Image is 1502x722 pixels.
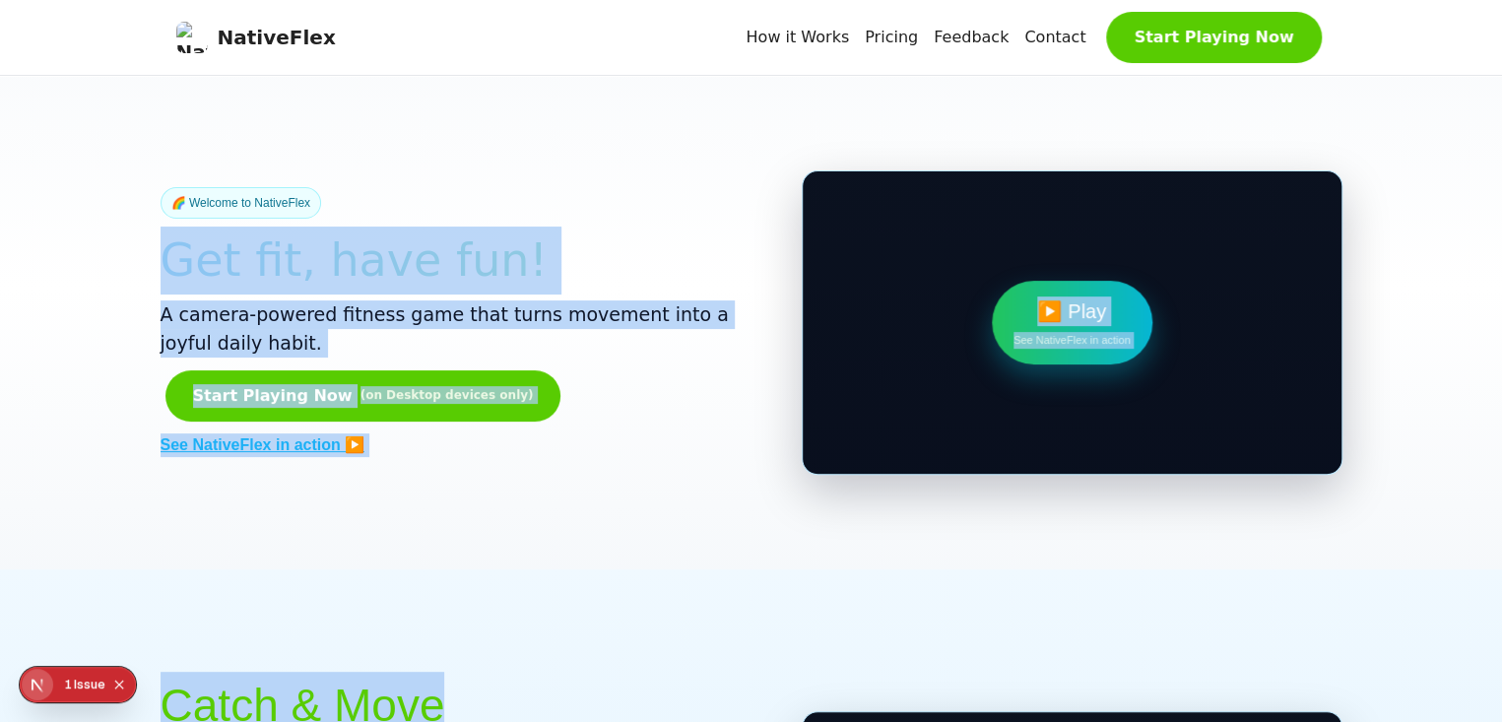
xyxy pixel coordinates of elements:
span: See NativeFlex in action [1013,332,1131,349]
a: Feedback [934,26,1009,49]
div: 🌈 Welcome to NativeFlex [161,187,322,219]
a: See NativeFlex in action ▶️ [161,433,365,457]
p: A camera-powered fitness game that turns movement into a joyful daily habit. [161,300,754,357]
button: Start Playing Now [1106,12,1321,63]
button: Start Playing Now [165,370,561,422]
div: Play video [803,171,1341,474]
a: Contact [1024,26,1085,49]
a: Pricing [865,26,918,49]
img: NativeFlex logo [176,22,208,53]
span: Start Playing Now [193,384,353,408]
button: ▶️ PlaySee NativeFlex in action [992,281,1152,364]
h1: Get fit, have fun! [161,227,754,295]
span: (on Desktop devices only) [360,386,534,404]
span: NativeFlex [218,23,336,52]
a: How it Works [746,26,849,49]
